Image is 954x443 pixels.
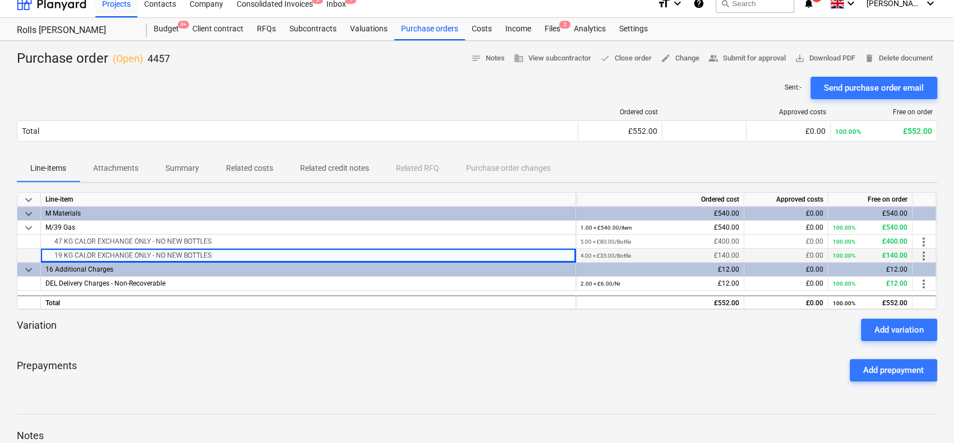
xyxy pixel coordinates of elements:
[749,296,823,310] div: £0.00
[785,83,801,92] p: Sent : -
[833,296,907,310] div: £552.00
[580,249,739,263] div: £140.00
[790,50,860,67] button: Download PDF
[576,193,744,207] div: Ordered cost
[45,207,571,220] div: M Materials
[795,53,805,63] span: save_alt
[810,77,937,99] button: Send purchase order email
[835,128,861,136] small: 100.00%
[394,18,465,40] a: Purchase orders
[863,363,924,377] div: Add prepayment
[113,52,143,66] p: ( Open )
[583,108,658,116] div: Ordered cost
[499,18,538,40] a: Income
[704,50,790,67] button: Submit for approval
[22,221,35,235] span: keyboard_arrow_down
[45,263,571,276] div: 16 Additional Charges
[580,239,631,245] small: 5.00 × £80.00 / Bottle
[580,263,739,277] div: £12.00
[22,193,35,207] span: keyboard_arrow_down
[708,52,786,65] span: Submit for approval
[30,162,66,174] p: Line-items
[45,279,165,287] span: DEL Delivery Charges - Non-Recoverable
[45,223,75,231] span: M/39 Gas
[283,18,343,40] div: Subcontracts
[874,323,924,337] div: Add variation
[580,207,739,221] div: £540.00
[833,221,907,235] div: £540.00
[751,127,826,136] div: £0.00
[580,221,739,235] div: £540.00
[898,389,954,443] div: Chat Widget
[749,235,823,249] div: £0.00
[538,18,567,40] a: Files2
[567,18,612,40] a: Analytics
[600,52,652,65] span: Close order
[226,162,273,174] p: Related costs
[600,53,610,63] span: done
[835,127,932,136] div: £552.00
[465,18,499,40] a: Costs
[471,52,505,65] span: Notes
[833,300,855,306] small: 100.00%
[22,207,35,221] span: keyboard_arrow_down
[860,50,937,67] button: Delete document
[467,50,509,67] button: Notes
[744,193,828,207] div: Approved costs
[708,53,718,63] span: people_alt
[833,235,907,249] div: £400.00
[45,235,571,248] div: 47 KG CALOR EXCHANGE ONLY - NO NEW BOTTLES
[186,18,250,40] a: Client contract
[596,50,656,67] button: Close order
[612,18,655,40] a: Settings
[147,18,186,40] a: Budget9+
[41,193,576,207] div: Line-item
[861,319,937,341] button: Add variation
[828,193,912,207] div: Free on order
[45,249,571,262] div: 19 KG CALOR EXCHANGE ONLY - NO NEW BOTTLES
[917,249,930,263] span: more_vert
[17,429,937,442] p: Notes
[833,253,855,259] small: 100.00%
[824,81,924,95] div: Send purchase order email
[661,53,671,63] span: edit
[22,127,39,136] div: Total
[917,235,930,249] span: more_vert
[833,207,907,221] div: £540.00
[833,281,855,287] small: 100.00%
[17,25,133,36] div: Rolls [PERSON_NAME]
[917,277,930,291] span: more_vert
[580,225,632,231] small: 1.00 × £540.00 / item
[864,53,874,63] span: delete
[343,18,394,40] a: Valuations
[850,359,937,381] button: Add prepayment
[300,162,369,174] p: Related credit notes
[580,296,739,310] div: £552.00
[147,18,186,40] div: Budget
[250,18,283,40] div: RFQs
[580,281,620,287] small: 2.00 × £6.00 / Nr
[559,21,570,29] span: 2
[749,221,823,235] div: £0.00
[583,127,657,136] div: £552.00
[833,225,855,231] small: 100.00%
[148,52,170,66] p: 4457
[17,50,170,68] div: Purchase order
[471,53,481,63] span: notes
[514,52,591,65] span: View subcontractor
[795,52,855,65] span: Download PDF
[178,21,189,29] span: 9+
[749,249,823,263] div: £0.00
[749,207,823,221] div: £0.00
[749,263,823,277] div: £0.00
[580,277,739,291] div: £12.00
[833,239,855,245] small: 100.00%
[661,52,699,65] span: Change
[509,50,596,67] button: View subcontractor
